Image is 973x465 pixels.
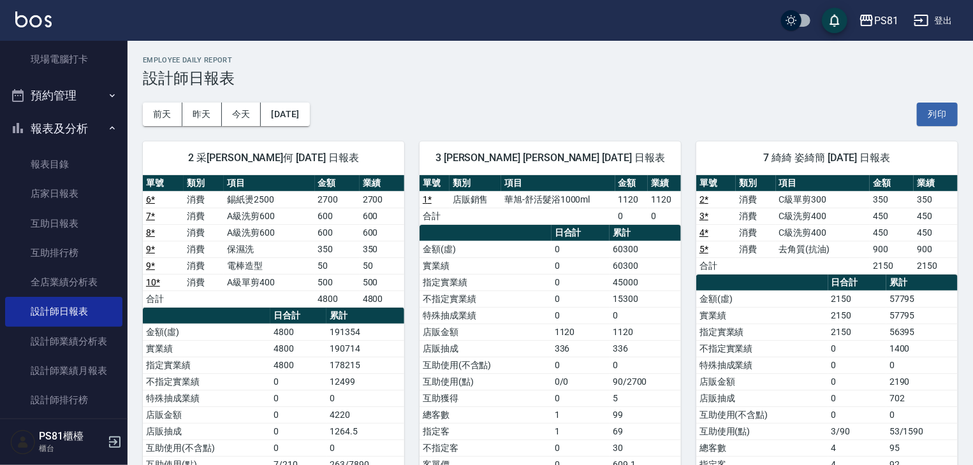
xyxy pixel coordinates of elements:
[870,191,914,208] td: 350
[5,45,122,74] a: 現場電腦打卡
[736,241,775,257] td: 消費
[552,390,610,406] td: 0
[886,423,958,440] td: 53/1590
[696,324,828,340] td: 指定實業績
[914,208,958,224] td: 450
[696,406,828,423] td: 互助使用(不含點)
[886,390,958,406] td: 702
[552,406,610,423] td: 1
[184,224,224,241] td: 消費
[143,175,404,308] table: a dense table
[270,357,326,373] td: 4800
[143,373,270,390] td: 不指定實業績
[828,406,886,423] td: 0
[420,357,552,373] td: 互助使用(不含點)
[914,257,958,274] td: 2150
[828,440,886,456] td: 4
[610,390,681,406] td: 5
[870,175,914,192] th: 金額
[435,152,666,164] span: 3 [PERSON_NAME] [PERSON_NAME] [DATE] 日報表
[420,340,552,357] td: 店販抽成
[886,357,958,373] td: 0
[261,103,309,126] button: [DATE]
[184,257,224,274] td: 消費
[270,423,326,440] td: 0
[610,324,681,340] td: 1120
[696,357,828,373] td: 特殊抽成業績
[420,175,681,225] table: a dense table
[828,290,886,307] td: 2150
[360,191,404,208] td: 2700
[450,175,501,192] th: 類別
[315,274,360,290] td: 500
[270,440,326,456] td: 0
[870,241,914,257] td: 900
[610,373,681,390] td: 90/2700
[360,208,404,224] td: 600
[610,274,681,290] td: 45000
[615,175,648,192] th: 金額
[552,340,610,357] td: 336
[696,423,828,440] td: 互助使用(點)
[143,324,270,340] td: 金額(虛)
[5,112,122,145] button: 報表及分析
[822,8,847,33] button: save
[420,274,552,290] td: 指定實業績
[552,324,610,340] td: 1120
[39,430,104,443] h5: PS81櫃檯
[420,390,552,406] td: 互助獲得
[326,308,404,324] th: 累計
[886,440,958,456] td: 95
[184,241,224,257] td: 消費
[776,175,870,192] th: 項目
[184,274,224,290] td: 消費
[696,440,828,456] td: 總客數
[696,290,828,307] td: 金額(虛)
[184,208,224,224] td: 消費
[143,56,958,64] h2: Employee Daily Report
[224,241,314,257] td: 保濕洗
[501,191,615,208] td: 華旭-舒活髮浴1000ml
[828,340,886,357] td: 0
[360,175,404,192] th: 業績
[5,179,122,208] a: 店家日報表
[224,191,314,208] td: 錫紙燙2500
[315,191,360,208] td: 2700
[143,290,184,307] td: 合計
[610,241,681,257] td: 60300
[326,324,404,340] td: 191354
[5,385,122,415] a: 設計師排行榜
[870,224,914,241] td: 450
[270,324,326,340] td: 4800
[224,224,314,241] td: A級洗剪600
[615,208,648,224] td: 0
[420,373,552,390] td: 互助使用(點)
[420,175,450,192] th: 單號
[315,224,360,241] td: 600
[712,152,942,164] span: 7 綺綺 姿綺簡 [DATE] 日報表
[360,290,404,307] td: 4800
[696,373,828,390] td: 店販金額
[270,340,326,357] td: 4800
[420,257,552,274] td: 實業績
[5,209,122,238] a: 互助日報表
[5,327,122,356] a: 設計師業績分析表
[420,208,450,224] td: 合計
[143,69,958,87] h3: 設計師日報表
[914,241,958,257] td: 900
[552,290,610,307] td: 0
[870,208,914,224] td: 450
[552,423,610,440] td: 1
[696,390,828,406] td: 店販抽成
[828,373,886,390] td: 0
[326,357,404,373] td: 178215
[450,191,501,208] td: 店販銷售
[552,440,610,456] td: 0
[315,175,360,192] th: 金額
[224,175,314,192] th: 項目
[270,406,326,423] td: 0
[224,208,314,224] td: A級洗剪600
[736,224,775,241] td: 消費
[5,268,122,297] a: 全店業績分析表
[552,257,610,274] td: 0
